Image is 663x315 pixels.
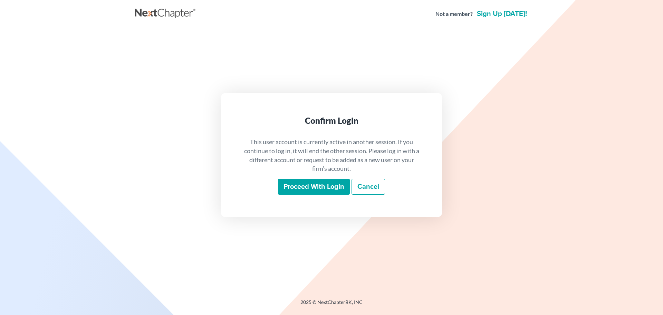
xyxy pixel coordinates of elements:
[243,138,420,173] p: This user account is currently active in another session. If you continue to log in, it will end ...
[135,299,528,311] div: 2025 © NextChapterBK, INC
[352,179,385,195] a: Cancel
[278,179,350,195] input: Proceed with login
[243,115,420,126] div: Confirm Login
[475,10,528,17] a: Sign up [DATE]!
[435,10,473,18] strong: Not a member?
